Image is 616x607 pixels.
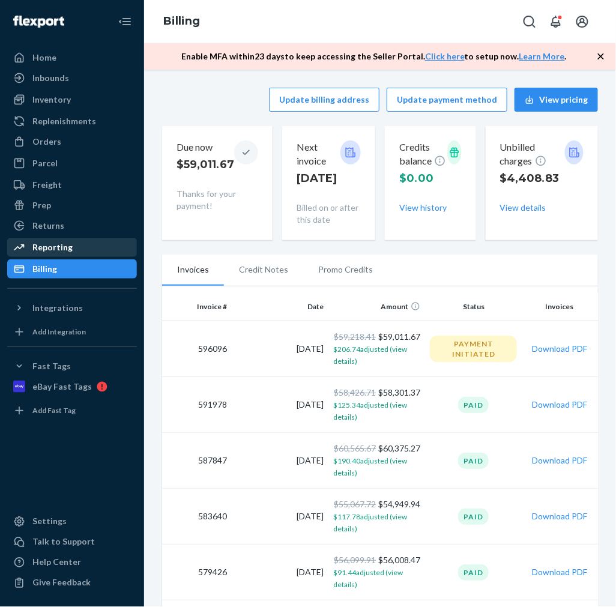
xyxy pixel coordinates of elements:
[399,202,447,214] button: View history
[32,381,92,393] div: eBay Fast Tags
[297,202,361,226] p: Billed on or after this date
[334,387,376,397] span: $58,426.71
[232,489,328,545] td: [DATE]
[333,454,420,479] button: $190.40adjusted (view details)
[334,499,376,509] span: $55,067.72
[458,397,489,413] div: Paid
[7,512,137,531] a: Settings
[333,512,407,533] span: $117.78 adjusted (view details)
[32,516,67,528] div: Settings
[181,50,567,62] p: Enable MFA within 23 days to keep accessing the Seller Portal. to setup now. .
[32,360,71,372] div: Fast Tags
[425,51,465,61] a: Click here
[7,298,137,318] button: Integrations
[113,10,137,34] button: Close Navigation
[334,555,376,565] span: $56,099.91
[7,401,137,420] a: Add Fast Tag
[532,454,587,467] button: Download PDF
[334,331,376,342] span: $59,218.41
[32,115,96,127] div: Replenishments
[177,188,258,212] p: Thanks for your payment!
[458,453,489,469] div: Paid
[32,405,76,415] div: Add Fast Tag
[32,263,57,275] div: Billing
[458,564,489,581] div: Paid
[162,292,232,321] th: Invoice #
[7,553,137,572] a: Help Center
[333,510,420,534] button: $117.78adjusted (view details)
[7,196,137,215] a: Prep
[162,433,232,489] td: 587847
[333,456,407,477] span: $190.40 adjusted (view details)
[7,573,137,593] button: Give Feedback
[7,259,137,279] a: Billing
[532,566,587,578] button: Download PDF
[7,357,137,376] button: Fast Tags
[328,489,425,545] td: $54,949.94
[162,377,232,433] td: 591978
[522,292,597,321] th: Invoices
[32,220,64,232] div: Returns
[7,238,137,257] a: Reporting
[328,545,425,600] td: $56,008.47
[7,175,137,195] a: Freight
[162,545,232,600] td: 579426
[32,94,71,106] div: Inventory
[7,90,137,109] a: Inventory
[333,345,407,366] span: $206.74 adjusted (view details)
[7,533,137,552] a: Talk to Support
[518,10,542,34] button: Open Search Box
[387,88,507,112] button: Update payment method
[32,199,51,211] div: Prep
[32,179,62,191] div: Freight
[162,255,224,286] li: Invoices
[7,377,137,396] a: eBay Fast Tags
[177,157,234,172] p: $59,011.67
[162,321,232,377] td: 596096
[333,568,403,589] span: $91.44 adjusted (view details)
[328,433,425,489] td: $60,375.27
[232,433,328,489] td: [DATE]
[333,343,420,367] button: $206.74adjusted (view details)
[399,140,447,168] p: Credits balance
[7,154,137,173] a: Parcel
[333,566,420,590] button: $91.44adjusted (view details)
[532,399,587,411] button: Download PDF
[500,202,546,214] button: View details
[32,302,83,314] div: Integrations
[303,255,388,285] li: Promo Credits
[425,292,522,321] th: Status
[334,443,376,453] span: $60,565.67
[519,51,565,61] a: Learn More
[515,88,598,112] button: View pricing
[154,4,210,39] ol: breadcrumbs
[500,171,565,186] p: $4,408.83
[232,377,328,433] td: [DATE]
[32,536,95,548] div: Talk to Support
[163,14,200,28] a: Billing
[399,172,433,185] span: $0.00
[7,68,137,88] a: Inbounds
[570,10,594,34] button: Open account menu
[297,171,340,186] p: [DATE]
[297,140,340,168] p: Next invoice
[13,16,64,28] img: Flexport logo
[32,557,81,569] div: Help Center
[7,216,137,235] a: Returns
[7,112,137,131] a: Replenishments
[32,157,58,169] div: Parcel
[532,343,587,355] button: Download PDF
[162,489,232,545] td: 583640
[458,509,489,525] div: Paid
[7,132,137,151] a: Orders
[32,577,91,589] div: Give Feedback
[232,292,328,321] th: Date
[232,545,328,600] td: [DATE]
[333,399,420,423] button: $125.34adjusted (view details)
[32,136,61,148] div: Orders
[32,52,56,64] div: Home
[430,336,517,362] div: Payment Initiated
[532,510,587,522] button: Download PDF
[328,321,425,377] td: $59,011.67
[7,322,137,342] a: Add Integration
